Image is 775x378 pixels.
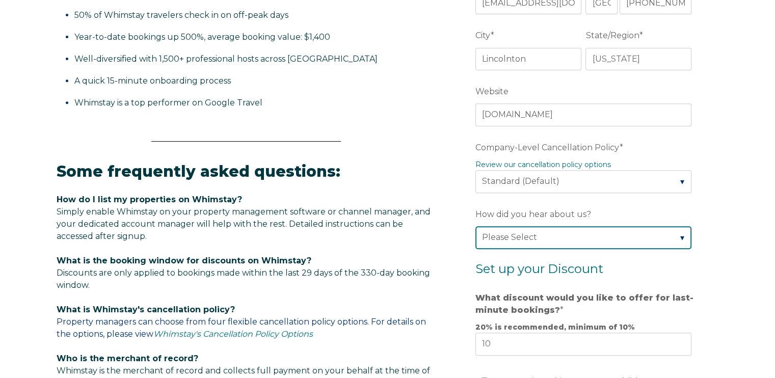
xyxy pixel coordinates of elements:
span: Set up your Discount [475,261,603,276]
strong: What discount would you like to offer for last-minute bookings? [475,293,693,315]
span: Simply enable Whimstay on your property management software or channel manager, and your dedicate... [57,207,431,241]
span: Who is the merchant of record? [57,354,198,363]
p: Property managers can choose from four flexible cancellation policy options. For details on the o... [57,304,436,340]
span: City [475,28,491,43]
a: Whimstay's Cancellation Policy Options [153,329,313,339]
span: State/Region [585,28,639,43]
span: Company-Level Cancellation Policy [475,140,620,155]
span: Well-diversified with 1,500+ professional hosts across [GEOGRAPHIC_DATA] [74,54,378,64]
span: Website [475,84,509,99]
span: What is the booking window for discounts on Whimstay? [57,256,311,265]
a: Review our cancellation policy options [475,160,611,169]
span: How did you hear about us? [475,206,591,222]
span: A quick 15-minute onboarding process [74,76,231,86]
strong: 20% is recommended, minimum of 10% [475,322,635,332]
span: Whimstay is a top performer on Google Travel [74,98,262,107]
span: 50% of Whimstay travelers check in on off-peak days [74,10,288,20]
span: Some frequently asked questions: [57,162,340,181]
span: Year-to-date bookings up 500%, average booking value: $1,400 [74,32,330,42]
span: What is Whimstay's cancellation policy? [57,305,235,314]
span: Discounts are only applied to bookings made within the last 29 days of the 330-day booking window. [57,268,430,290]
span: How do I list my properties on Whimstay? [57,195,242,204]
